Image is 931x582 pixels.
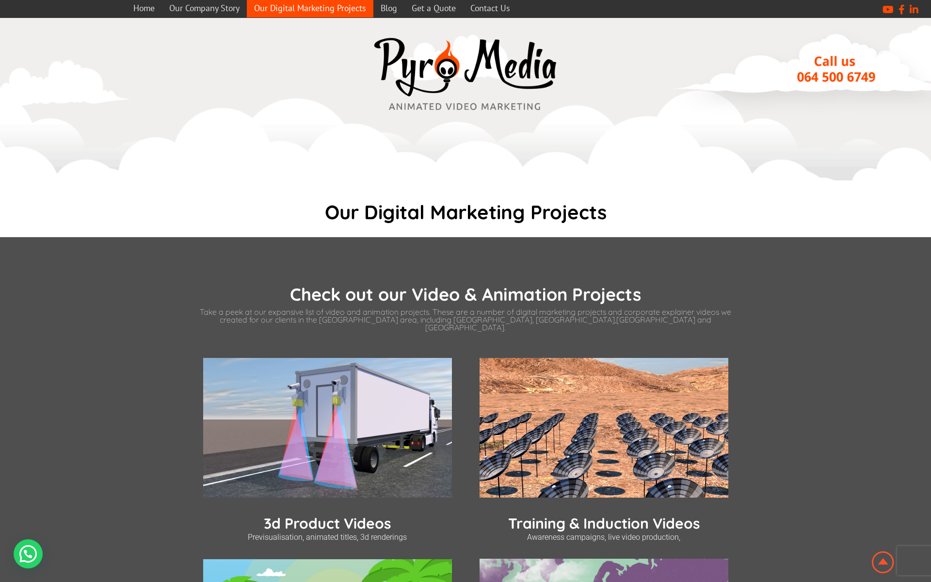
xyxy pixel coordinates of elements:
[465,533,742,542] p: Awareness campaigns, live video production,
[264,514,391,533] a: 3d Product Videos
[870,550,896,575] img: Animation Studio South Africa
[369,32,562,116] img: video marketing media company westville durban logo
[508,514,700,533] a: Training & Induction Videos
[203,358,452,498] img: 3d visualisation video of pavement management system
[369,32,562,118] a: video marketing media company westville durban logo
[189,533,465,542] p: Previsualisation, animated titles, 3d renderings
[189,286,742,303] h2: Check out our Video & Animation Projects
[189,308,742,331] p: Take a peek at our expansive list of video and animation projects. These are a number of digital ...
[480,358,728,498] img: satellites 3d animation simulation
